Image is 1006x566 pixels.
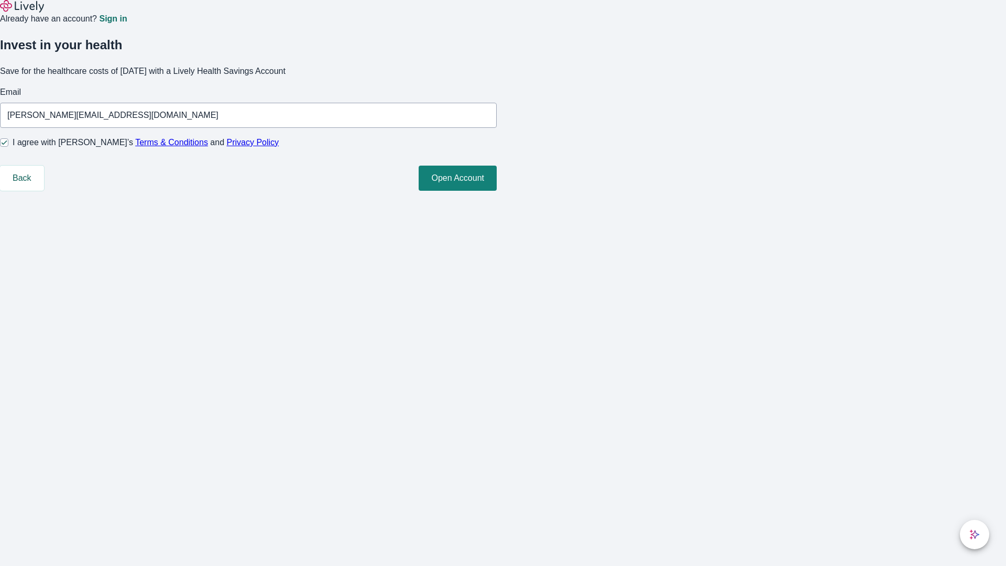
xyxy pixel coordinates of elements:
svg: Lively AI Assistant [969,529,980,540]
a: Privacy Policy [227,138,279,147]
button: chat [960,520,989,549]
a: Sign in [99,15,127,23]
a: Terms & Conditions [135,138,208,147]
button: Open Account [419,166,497,191]
span: I agree with [PERSON_NAME]’s and [13,136,279,149]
